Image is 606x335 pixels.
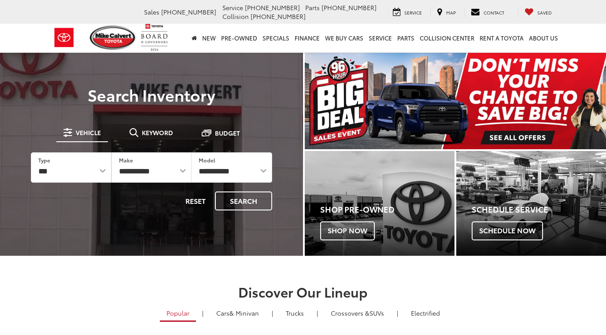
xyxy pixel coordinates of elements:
[144,7,159,16] span: Sales
[160,306,196,322] a: Popular
[52,284,554,299] h2: Discover Our Lineup
[417,24,477,52] a: Collision Center
[229,309,259,317] span: & Minivan
[178,191,213,210] button: Reset
[305,3,320,12] span: Parts
[320,205,454,214] h4: Shop Pre-Owned
[18,86,285,103] h3: Search Inventory
[472,221,543,240] span: Schedule Now
[395,24,417,52] a: Parts
[477,24,526,52] a: Rent a Toyota
[119,156,133,164] label: Make
[324,306,391,320] a: SUVs
[430,7,462,17] a: Map
[210,306,266,320] a: Cars
[200,309,206,317] li: |
[464,7,511,17] a: Contact
[537,9,552,16] span: Saved
[386,7,429,17] a: Service
[320,221,375,240] span: Shop Now
[331,309,370,317] span: Crossovers &
[322,24,366,52] a: WE BUY CARS
[305,151,454,256] a: Shop Pre-Owned Shop Now
[472,205,606,214] h4: Schedule Service
[404,9,422,16] span: Service
[76,129,101,136] span: Vehicle
[526,24,561,52] a: About Us
[222,3,243,12] span: Service
[161,7,216,16] span: [PHONE_NUMBER]
[200,24,218,52] a: New
[305,53,606,149] div: carousel slide number 1 of 1
[518,7,558,17] a: My Saved Vehicles
[215,130,240,136] span: Budget
[215,191,272,210] button: Search
[279,306,310,320] a: Trucks
[305,151,454,256] div: Toyota
[38,156,50,164] label: Type
[218,24,260,52] a: Pre-Owned
[395,309,400,317] li: |
[90,26,137,50] img: Mike Calvert Toyota
[404,306,447,320] a: Electrified
[270,309,275,317] li: |
[48,23,81,52] img: Toyota
[142,129,173,136] span: Keyword
[199,156,215,164] label: Model
[260,24,292,52] a: Specials
[456,151,606,256] div: Toyota
[314,309,320,317] li: |
[484,9,504,16] span: Contact
[305,53,606,149] section: Carousel section with vehicle pictures - may contain disclaimers.
[245,3,300,12] span: [PHONE_NUMBER]
[222,12,249,21] span: Collision
[446,9,456,16] span: Map
[305,53,606,149] img: Big Deal Sales Event
[189,24,200,52] a: Home
[366,24,395,52] a: Service
[292,24,322,52] a: Finance
[321,3,377,12] span: [PHONE_NUMBER]
[456,151,606,256] a: Schedule Service Schedule Now
[251,12,306,21] span: [PHONE_NUMBER]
